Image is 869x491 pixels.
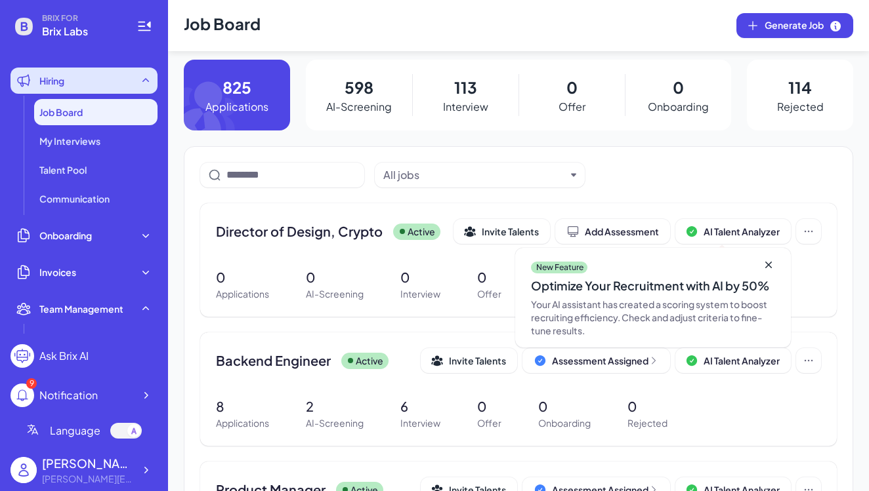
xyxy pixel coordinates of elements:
[675,219,791,244] button: AI Talent Analyzer
[552,354,659,367] div: Assessment Assigned
[216,267,269,287] p: 0
[675,348,791,373] button: AI Talent Analyzer
[39,134,100,147] span: My Interviews
[39,163,87,176] span: Talent Pool
[648,99,709,115] p: Onboarding
[449,355,506,366] span: Invite Talents
[39,106,83,119] span: Job Board
[408,225,435,239] p: Active
[477,416,501,430] p: Offer
[765,18,842,33] span: Generate Job
[566,225,659,238] div: Add Assessment
[306,416,364,430] p: AI-Screening
[356,354,383,368] p: Active
[400,397,440,416] p: 6
[673,75,684,99] p: 0
[383,167,419,183] div: All jobs
[559,99,585,115] p: Offer
[536,262,583,273] p: New Feature
[216,351,331,370] span: Backend Engineer
[216,222,383,241] span: Director of Design, Crypto
[42,24,121,39] span: Brix Labs
[477,287,501,301] p: Offer
[454,219,550,244] button: Invite Talents
[531,277,775,295] div: Optimize Your Recruitment with AI by 50%
[400,267,440,287] p: 0
[538,397,591,416] p: 0
[454,75,477,99] p: 113
[443,99,488,115] p: Interview
[42,472,134,486] div: carol@joinbrix.com
[26,378,37,389] div: 9
[326,99,392,115] p: AI-Screening
[39,229,92,242] span: Onboarding
[39,302,123,315] span: Team Management
[788,75,812,99] p: 114
[50,423,100,439] span: Language
[777,99,824,115] p: Rejected
[477,267,501,287] p: 0
[531,298,775,337] div: Your AI assistant has created a scoring system to boost recruiting efficiency. Check and adjust c...
[627,397,668,416] p: 0
[216,397,269,416] p: 8
[538,416,591,430] p: Onboarding
[383,167,566,183] button: All jobs
[627,416,668,430] p: Rejected
[400,416,440,430] p: Interview
[39,348,89,364] div: Ask Brix AI
[42,454,134,472] div: Shuwei Yang
[39,74,64,87] span: Hiring
[306,267,364,287] p: 0
[555,219,670,244] button: Add Assessment
[566,75,578,99] p: 0
[39,265,76,279] span: Invoices
[39,192,110,205] span: Communication
[421,348,517,373] button: Invite Talents
[306,397,364,416] p: 2
[216,287,269,301] p: Applications
[522,348,670,373] button: Assessment Assigned
[306,287,364,301] p: AI-Screening
[482,226,539,237] span: Invite Talents
[400,287,440,301] p: Interview
[477,397,501,416] p: 0
[704,355,780,366] span: AI Talent Analyzer
[736,13,853,38] button: Generate Job
[345,75,373,99] p: 598
[216,416,269,430] p: Applications
[704,226,780,237] span: AI Talent Analyzer
[39,387,98,403] div: Notification
[42,13,121,24] span: BRIX FOR
[11,457,37,483] img: user_logo.png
